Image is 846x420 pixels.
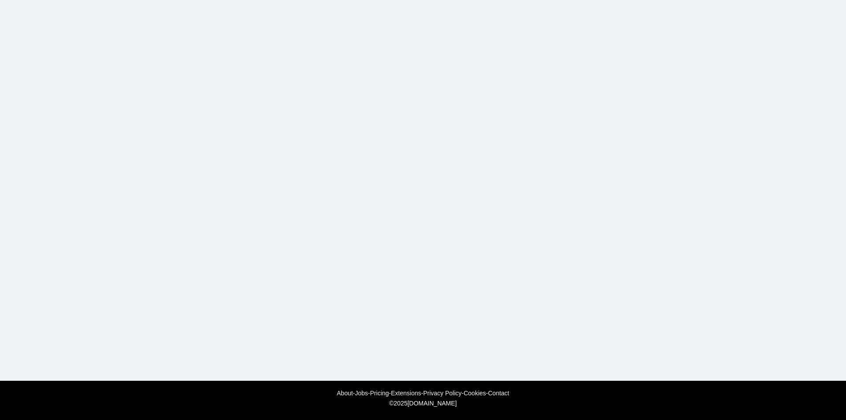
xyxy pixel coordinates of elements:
a: Privacy Policy [423,390,461,397]
div: © [DOMAIN_NAME] [141,400,705,407]
a: Jobs [355,390,368,397]
div: - - - - - - [4,390,842,397]
a: About [337,390,353,397]
a: Cookies [464,390,486,397]
a: Extensions [391,390,421,397]
span: 2025 [394,400,408,407]
a: Pricing [370,390,389,397]
a: Contact [488,390,509,397]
